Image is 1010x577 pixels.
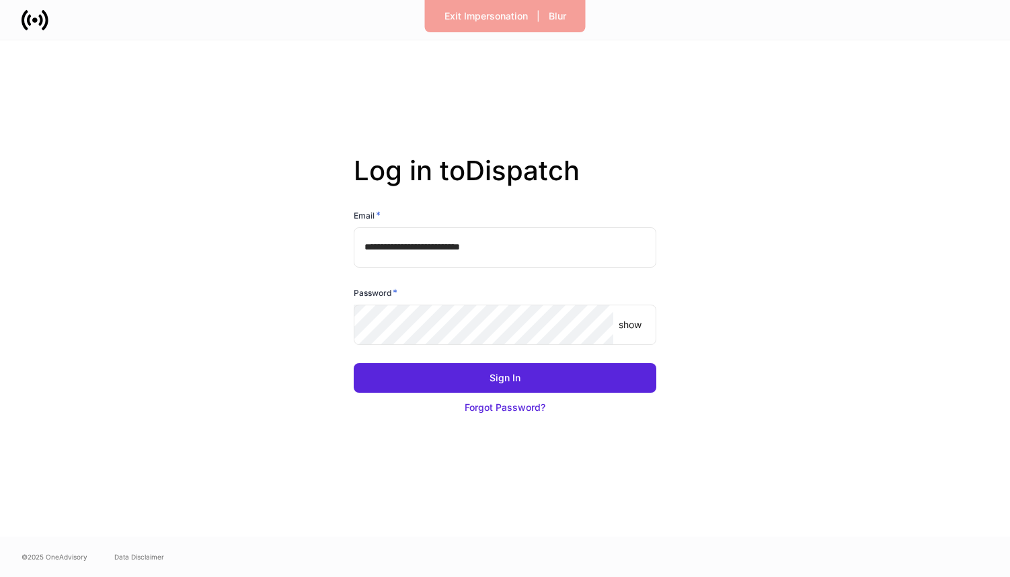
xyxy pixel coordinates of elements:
button: Sign In [354,363,656,393]
div: Forgot Password? [465,401,545,414]
span: © 2025 OneAdvisory [22,551,87,562]
h6: Email [354,208,381,222]
h6: Password [354,286,397,299]
div: Blur [549,9,566,23]
h2: Log in to Dispatch [354,155,656,208]
p: show [619,318,642,332]
button: Forgot Password? [354,393,656,422]
button: Blur [540,5,575,27]
a: Data Disclaimer [114,551,164,562]
div: Sign In [490,371,520,385]
button: Exit Impersonation [436,5,537,27]
div: Exit Impersonation [444,9,528,23]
